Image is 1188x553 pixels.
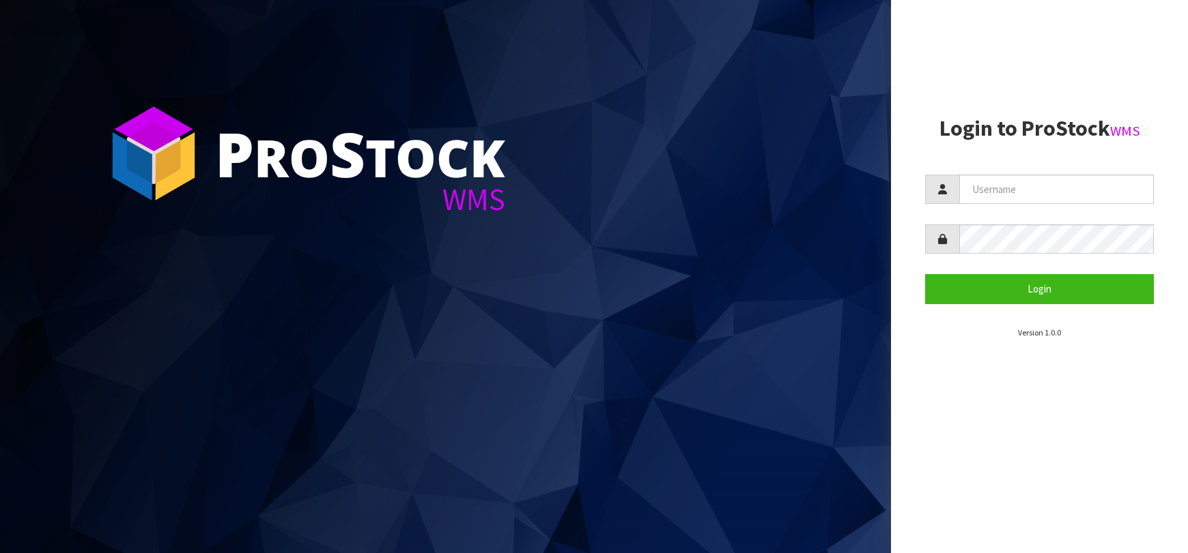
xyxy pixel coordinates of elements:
div: WMS [215,184,505,215]
input: Username [959,175,1154,204]
h2: Login to ProStock [925,117,1154,140]
img: ProStock Cube [102,102,205,205]
div: ro tock [215,123,505,184]
span: P [215,112,254,195]
small: WMS [1110,122,1140,140]
button: Login [925,274,1154,303]
small: Version 1.0.0 [1018,327,1061,338]
span: S [330,112,365,195]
